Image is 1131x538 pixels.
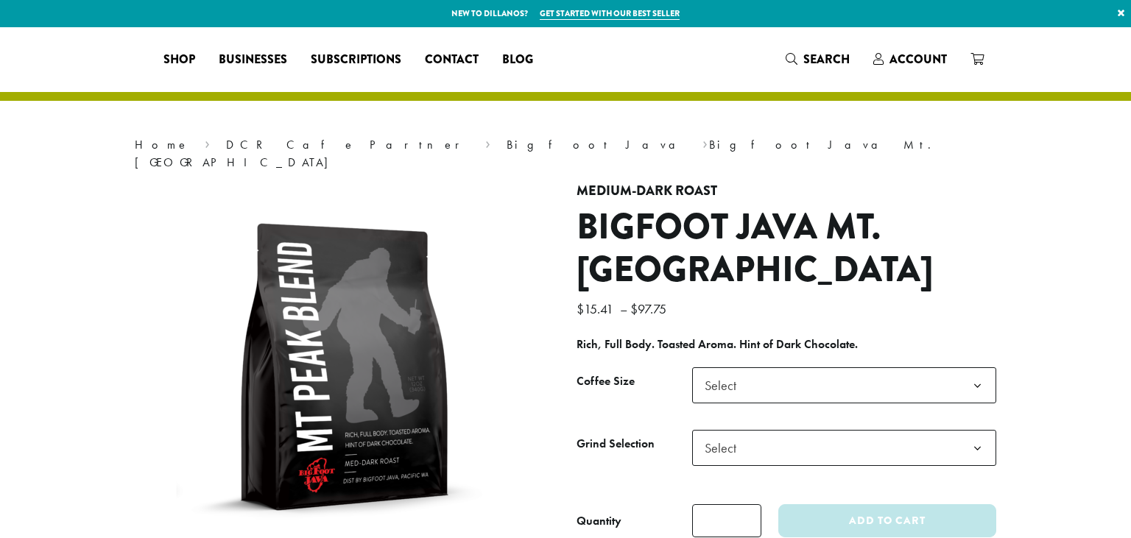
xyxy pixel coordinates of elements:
span: Contact [425,51,479,69]
span: Businesses [219,51,287,69]
span: › [205,131,210,154]
a: Get started with our best seller [540,7,680,20]
button: Add to cart [778,504,996,537]
span: Subscriptions [311,51,401,69]
label: Coffee Size [577,371,692,392]
h1: Bigfoot Java Mt. [GEOGRAPHIC_DATA] [577,206,996,291]
span: Select [699,433,751,462]
a: DCR Cafe Partner [226,137,470,152]
span: Select [692,367,996,403]
label: Grind Selection [577,433,692,455]
span: Select [699,371,751,400]
div: Quantity [577,512,621,530]
span: $ [630,300,638,317]
a: Search [774,47,862,71]
input: Product quantity [692,504,761,537]
span: › [702,131,708,154]
span: Search [803,51,850,68]
bdi: 97.75 [630,300,670,317]
bdi: 15.41 [577,300,617,317]
a: Shop [152,48,207,71]
a: Home [135,137,189,152]
span: Blog [502,51,533,69]
nav: Breadcrumb [135,136,996,171]
span: Select [692,430,996,466]
span: Account [889,51,947,68]
b: Rich, Full Body. Toasted Aroma. Hint of Dark Chocolate. [577,336,858,352]
span: Shop [163,51,195,69]
h4: Medium-Dark Roast [577,183,996,199]
span: $ [577,300,584,317]
span: – [620,300,627,317]
span: › [485,131,490,154]
a: Bigfoot Java [507,137,687,152]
